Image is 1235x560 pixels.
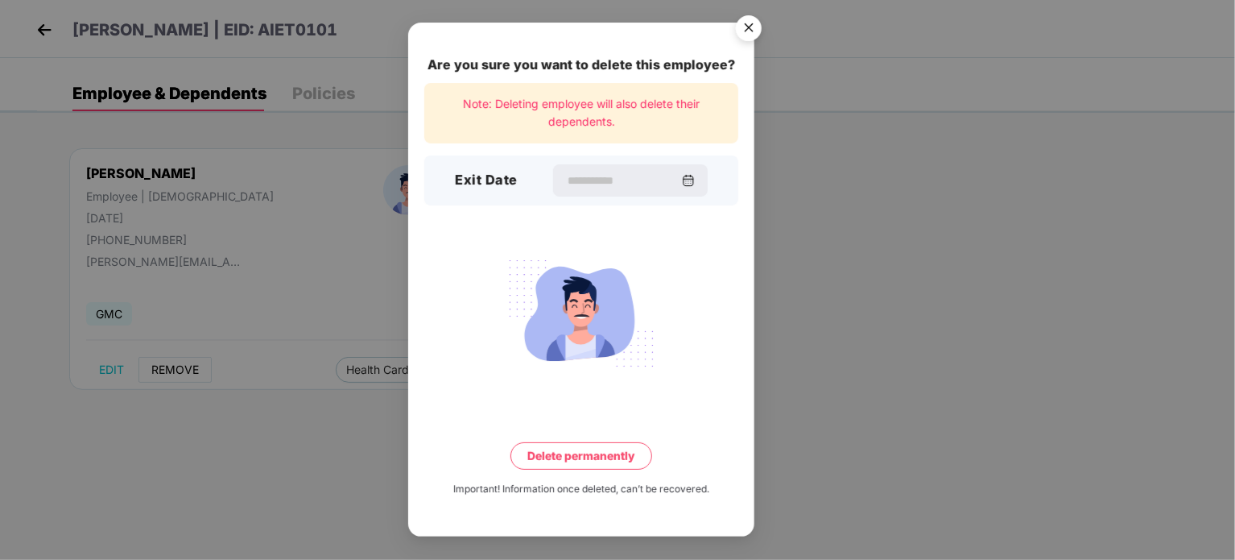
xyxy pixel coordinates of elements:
[424,55,738,75] div: Are you sure you want to delete this employee?
[424,83,738,143] div: Note: Deleting employee will also delete their dependents.
[453,482,709,497] div: Important! Information once deleted, can’t be recovered.
[510,442,652,470] button: Delete permanently
[726,8,771,53] img: svg+xml;base64,PHN2ZyB4bWxucz0iaHR0cDovL3d3dy53My5vcmcvMjAwMC9zdmciIHdpZHRoPSI1NiIgaGVpZ2h0PSI1Ni...
[682,174,695,187] img: svg+xml;base64,PHN2ZyBpZD0iQ2FsZW5kYXItMzJ4MzIiIHhtbG5zPSJodHRwOi8vd3d3LnczLm9yZy8yMDAwL3N2ZyIgd2...
[455,171,518,192] h3: Exit Date
[491,251,671,376] img: svg+xml;base64,PHN2ZyB4bWxucz0iaHR0cDovL3d3dy53My5vcmcvMjAwMC9zdmciIHdpZHRoPSIyMjQiIGhlaWdodD0iMT...
[726,7,770,51] button: Close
